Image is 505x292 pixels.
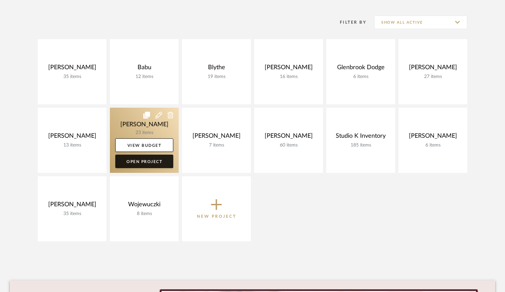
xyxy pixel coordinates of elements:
[187,142,245,148] div: 7 items
[332,64,390,74] div: Glenbrook Dodge
[115,211,173,217] div: 8 items
[197,213,236,220] p: New Project
[115,201,173,211] div: Wojewuczki
[43,132,101,142] div: [PERSON_NAME]
[404,142,462,148] div: 6 items
[43,211,101,217] div: 35 items
[115,74,173,80] div: 12 items
[43,201,101,211] div: [PERSON_NAME]
[404,132,462,142] div: [PERSON_NAME]
[43,142,101,148] div: 13 items
[115,155,173,168] a: Open Project
[182,176,251,241] button: New Project
[404,74,462,80] div: 27 items
[332,74,390,80] div: 6 items
[332,132,390,142] div: Studio K Inventory
[260,64,318,74] div: [PERSON_NAME]
[187,64,245,74] div: Blythe
[187,74,245,80] div: 19 items
[115,64,173,74] div: Babu
[331,19,366,26] div: Filter By
[115,138,173,152] a: View Budget
[260,132,318,142] div: [PERSON_NAME]
[43,74,101,80] div: 35 items
[332,142,390,148] div: 185 items
[260,142,318,148] div: 60 items
[260,74,318,80] div: 16 items
[187,132,245,142] div: [PERSON_NAME]
[404,64,462,74] div: [PERSON_NAME]
[43,64,101,74] div: [PERSON_NAME]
